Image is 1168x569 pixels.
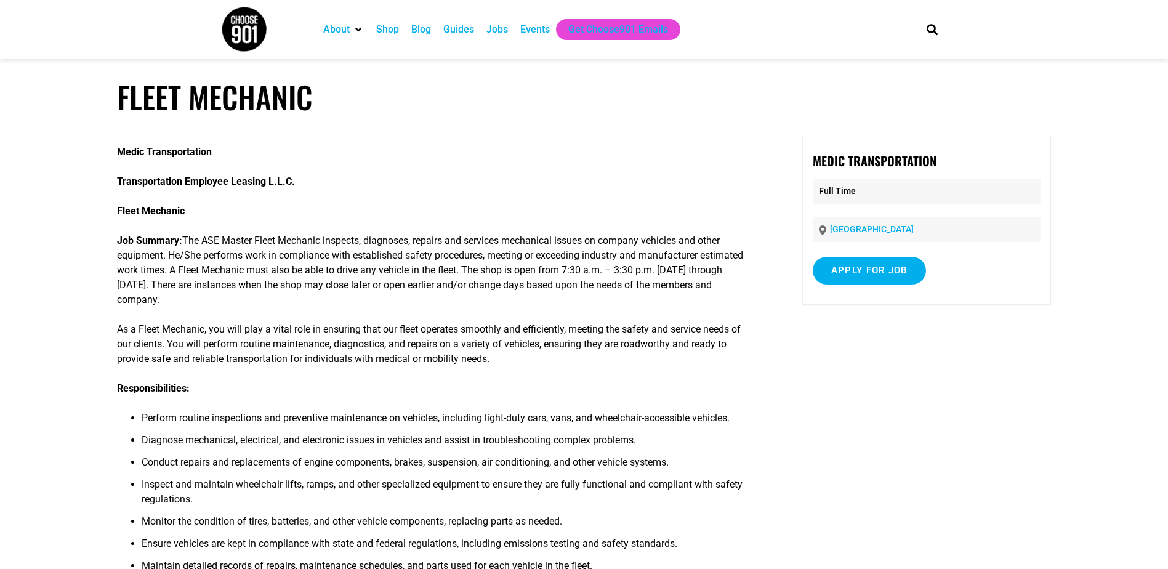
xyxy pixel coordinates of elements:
[142,536,755,559] li: Ensure vehicles are kept in compliance with state and federal regulations, including emissions te...
[142,411,755,433] li: Perform routine inspections and preventive maintenance on vehicles, including light-duty cars, va...
[813,179,1041,204] p: Full Time
[142,477,755,514] li: Inspect and maintain wheelchair lifts, ramps, and other specialized equipment to ensure they are ...
[376,22,399,37] a: Shop
[411,22,431,37] a: Blog
[142,514,755,536] li: Monitor the condition of tires, batteries, and other vehicle components, replacing parts as needed.
[813,151,936,170] strong: Medic Transportation
[486,22,508,37] a: Jobs
[142,455,755,477] li: Conduct repairs and replacements of engine components, brakes, suspension, air conditioning, and ...
[117,176,295,187] strong: Transportation Employee Leasing L.L.C.
[443,22,474,37] a: Guides
[813,257,926,284] input: Apply for job
[568,22,668,37] a: Get Choose901 Emails
[520,22,550,37] a: Events
[117,146,212,158] strong: Medic Transportation
[117,235,182,246] strong: Job Summary:
[317,19,370,40] div: About
[323,22,350,37] a: About
[117,233,755,307] p: The ASE Master Fleet Mechanic inspects, diagnoses, repairs and services mechanical issues on comp...
[117,205,185,217] strong: Fleet Mechanic
[117,382,190,394] strong: Responsibilities:
[830,224,914,234] a: [GEOGRAPHIC_DATA]
[117,322,755,366] p: As a Fleet Mechanic, you will play a vital role in ensuring that our fleet operates smoothly and ...
[317,19,906,40] nav: Main nav
[117,79,1052,115] h1: Fleet Mechanic
[922,19,942,39] div: Search
[142,433,755,455] li: Diagnose mechanical, electrical, and electronic issues in vehicles and assist in troubleshooting ...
